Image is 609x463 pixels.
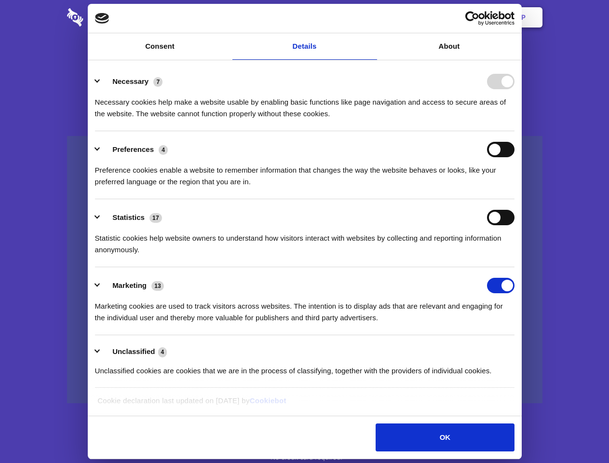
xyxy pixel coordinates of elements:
a: Details [232,33,377,60]
label: Necessary [112,77,149,85]
label: Preferences [112,145,154,153]
button: Statistics (17) [95,210,168,225]
span: 17 [149,213,162,223]
a: Usercentrics Cookiebot - opens in a new window [430,11,514,26]
div: Unclassified cookies are cookies that we are in the process of classifying, together with the pro... [95,358,514,377]
a: Consent [88,33,232,60]
button: OK [376,423,514,451]
img: logo-wordmark-white-trans-d4663122ce5f474addd5e946df7df03e33cb6a1c49d2221995e7729f52c070b2.svg [67,8,149,27]
a: Cookiebot [250,396,286,405]
div: Statistic cookies help website owners to understand how visitors interact with websites by collec... [95,225,514,256]
a: Wistia video thumbnail [67,136,542,404]
a: About [377,33,522,60]
h4: Auto-redaction of sensitive data, encrypted data sharing and self-destructing private chats. Shar... [67,88,542,120]
span: 4 [159,145,168,155]
div: Necessary cookies help make a website usable by enabling basic functions like page navigation and... [95,89,514,120]
div: Marketing cookies are used to track visitors across websites. The intention is to display ads tha... [95,293,514,324]
img: logo [95,13,109,24]
button: Unclassified (4) [95,346,173,358]
a: Contact [391,2,435,32]
iframe: Drift Widget Chat Controller [561,415,597,451]
button: Preferences (4) [95,142,174,157]
span: 4 [158,347,167,357]
a: Pricing [283,2,325,32]
h1: Eliminate Slack Data Loss. [67,43,542,78]
div: Cookie declaration last updated on [DATE] by [90,395,519,414]
span: 13 [151,281,164,291]
label: Statistics [112,213,145,221]
a: Login [437,2,479,32]
button: Necessary (7) [95,74,169,89]
label: Marketing [112,281,147,289]
button: Marketing (13) [95,278,170,293]
span: 7 [153,77,162,87]
div: Preference cookies enable a website to remember information that changes the way the website beha... [95,157,514,188]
